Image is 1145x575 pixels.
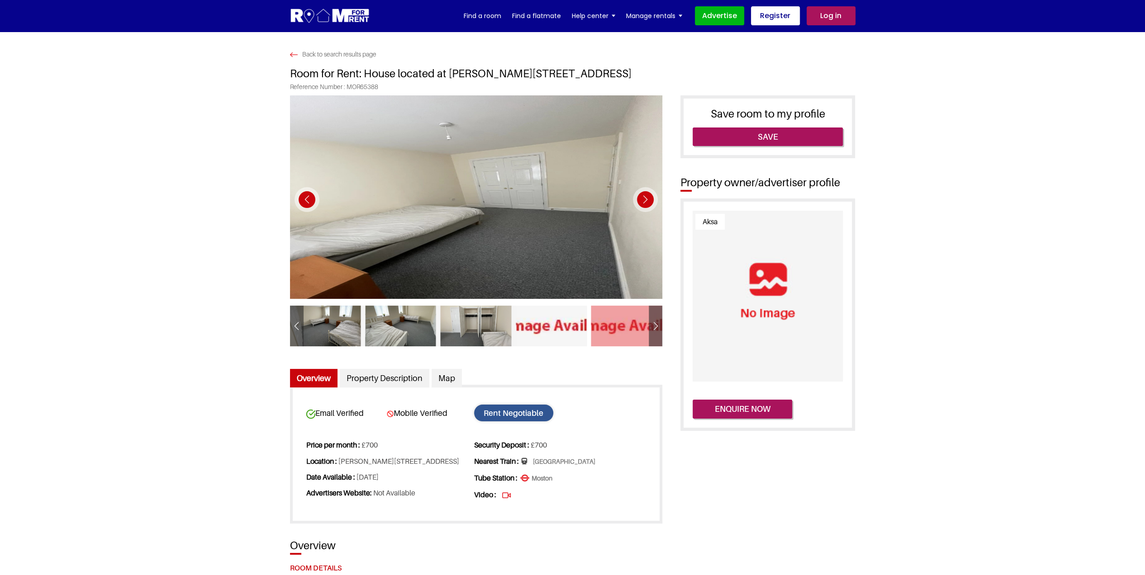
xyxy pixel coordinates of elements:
a: Advertise [695,6,744,25]
span: Rent Negotiable [474,405,553,421]
a: Help center [572,9,615,23]
div: Next slide [649,316,662,338]
a: Register [751,6,800,25]
a: Map [432,369,462,388]
h5: Room Details [290,564,662,572]
strong: Date Available : [306,472,355,481]
strong: Advertisers Website: [306,488,372,497]
span: [GEOGRAPHIC_DATA] [522,457,595,467]
a: Find a flatmate [512,9,561,23]
li: £700 [306,437,473,453]
h1: Room for Rent: House located at [PERSON_NAME][STREET_ADDRESS] [290,58,855,83]
strong: Price per month : [306,440,360,449]
button: Enquire now [693,400,792,419]
div: Previous slide [295,187,319,212]
h3: Overview [290,539,662,552]
img: Logo for Room for Rent, featuring a welcoming design with a house icon and modern typography [290,8,370,24]
li: Not Available [306,485,473,501]
img: Photo 2 of common area located at Mona Road, Chadderton, Oldham OL9 8ND, UK [290,95,662,299]
li: [PERSON_NAME][STREET_ADDRESS] [306,453,473,469]
span: Mobile Verified [387,408,466,418]
span: Moston [520,474,552,483]
strong: Tube Station : [474,473,518,482]
strong: Nearest Train : [474,457,519,466]
img: Search [290,52,298,57]
a: Property Description [340,369,429,388]
a: Manage rentals [626,9,682,23]
h2: Property owner/advertiser profile [676,176,855,189]
strong: Location : [306,457,337,466]
li: £700 [474,437,641,453]
li: [DATE] [306,469,473,485]
div: Next slide [633,187,658,212]
span: Reference Number : MOR65388 [290,83,855,95]
a: Find a room [464,9,501,23]
a: Overview [290,369,337,388]
span: Email Verified [306,408,385,418]
img: card-verified [387,410,394,417]
a: Log in [807,6,855,25]
strong: Video : [474,490,496,499]
div: Previous slide [290,316,304,338]
strong: Security Deposit : [474,440,529,449]
h3: Save room to my profile [693,108,843,121]
a: Save [693,127,843,146]
img: card-verified [306,410,315,419]
img: Profile [693,211,843,382]
span: Aksa [695,214,725,230]
a: Back to search results page [290,51,376,58]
